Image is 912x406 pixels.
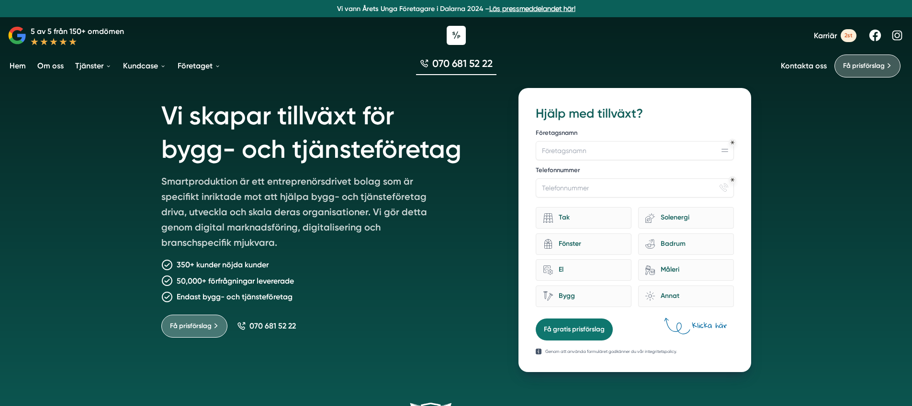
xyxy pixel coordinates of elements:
h1: Vi skapar tillväxt för bygg- och tjänsteföretag [161,88,496,174]
p: Smartproduktion är ett entreprenörsdrivet bolag som är specifikt inriktade mot att hjälpa bygg- o... [161,174,437,254]
p: 50,000+ förfrågningar levererade [177,275,294,287]
a: 070 681 52 22 [416,56,496,75]
button: Få gratis prisförslag [536,318,613,340]
span: Få prisförslag [843,61,885,71]
a: Företaget [176,54,223,78]
div: Obligatoriskt [731,141,734,144]
div: Obligatoriskt [731,178,734,182]
input: Företagsnamn [536,141,733,160]
a: Karriär 2st [814,29,856,42]
a: Få prisförslag [834,55,901,77]
label: Telefonnummer [536,166,733,176]
label: Företagsnamn [536,129,733,139]
span: 070 681 52 22 [249,321,296,330]
h3: Hjälp med tillväxt? [536,105,733,122]
span: Få prisförslag [170,321,212,331]
span: 2st [841,29,856,42]
a: Läs pressmeddelandet här! [489,5,575,12]
a: Hem [8,54,28,78]
input: Telefonnummer [536,178,733,198]
a: Om oss [35,54,66,78]
a: 070 681 52 22 [237,321,296,330]
a: Få prisförslag [161,315,227,338]
p: Genom att använda formuläret godkänner du vår integritetspolicy. [545,348,677,355]
span: Karriär [814,31,837,40]
p: Endast bygg- och tjänsteföretag [177,291,293,303]
p: 5 av 5 från 150+ omdömen [31,25,124,37]
p: Vi vann Årets Unga Företagare i Dalarna 2024 – [4,4,908,13]
a: Kundcase [121,54,168,78]
p: 350+ kunder nöjda kunder [177,259,269,271]
span: 070 681 52 22 [432,56,493,70]
a: Kontakta oss [781,61,827,70]
a: Tjänster [73,54,113,78]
